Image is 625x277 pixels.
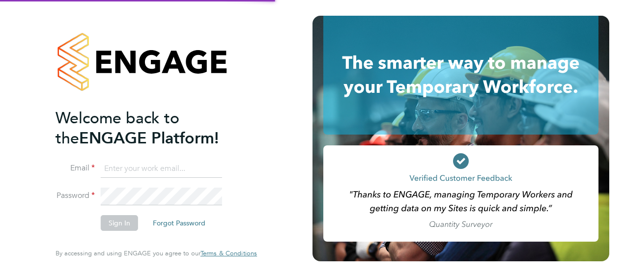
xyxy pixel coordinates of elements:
span: Welcome back to the [56,109,179,148]
button: Sign In [101,215,138,231]
label: Password [56,191,95,201]
label: Email [56,163,95,173]
span: By accessing and using ENGAGE you agree to our [56,249,257,257]
input: Enter your work email... [101,160,222,178]
button: Forgot Password [145,215,213,231]
span: Terms & Conditions [200,249,257,257]
a: Terms & Conditions [200,249,257,257]
h2: ENGAGE Platform! [56,108,247,148]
